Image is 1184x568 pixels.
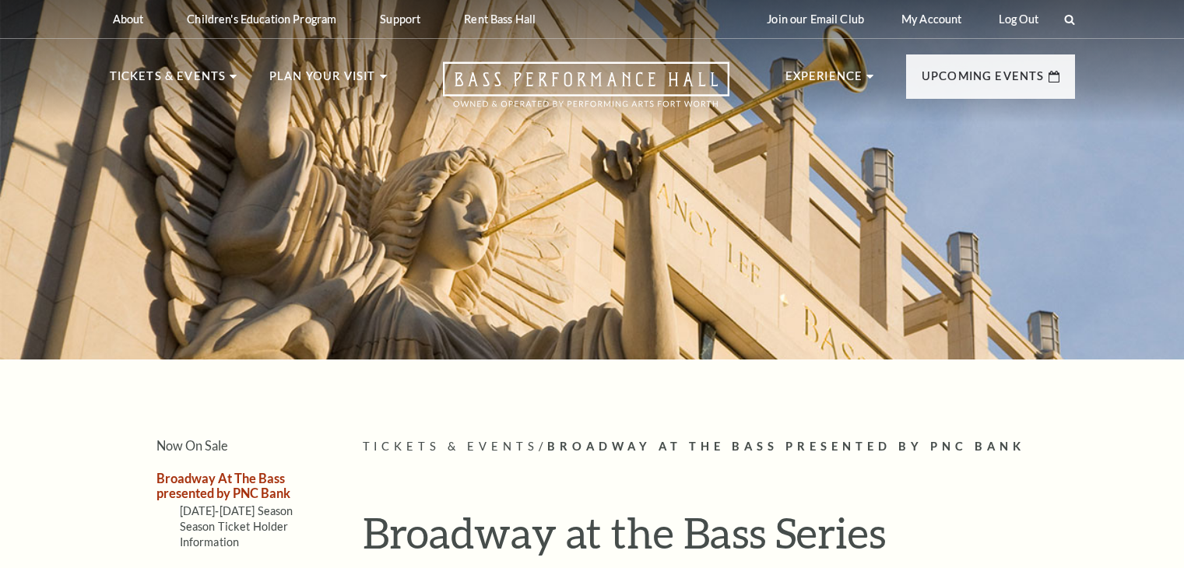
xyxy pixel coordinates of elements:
a: Now On Sale [156,438,228,453]
span: Broadway At The Bass presented by PNC Bank [547,440,1025,453]
p: Tickets & Events [110,67,227,95]
a: Season Ticket Holder Information [180,520,289,549]
p: Support [380,12,420,26]
p: / [363,437,1075,457]
p: About [113,12,144,26]
span: Tickets & Events [363,440,539,453]
p: Plan Your Visit [269,67,376,95]
p: Upcoming Events [922,67,1045,95]
p: Experience [785,67,863,95]
a: [DATE]-[DATE] Season [180,504,293,517]
p: Children's Education Program [187,12,336,26]
p: Rent Bass Hall [464,12,536,26]
a: Broadway At The Bass presented by PNC Bank [156,471,290,500]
